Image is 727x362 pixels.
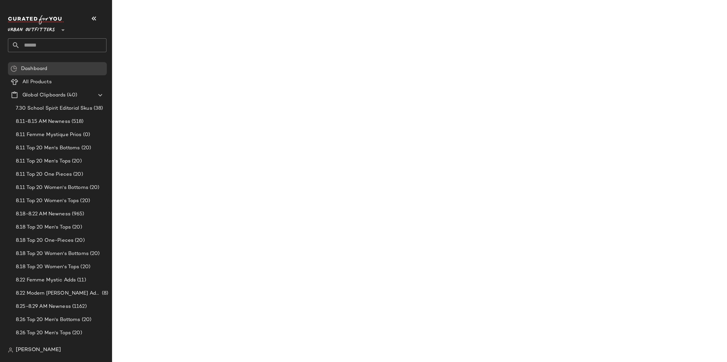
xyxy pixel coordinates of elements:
span: (20) [72,343,83,350]
span: Urban Outfitters [8,22,55,34]
span: 8.25-8.29 AM Newness [16,303,71,310]
span: Global Clipboards [22,91,66,99]
span: 8.11 Top 20 Women's Tops [16,197,79,205]
span: [PERSON_NAME] [16,346,61,354]
span: 8.11 Top 20 Men's Tops [16,158,71,165]
span: All Products [22,78,52,86]
span: (965) [71,210,84,218]
span: (20) [80,144,91,152]
span: (20) [79,197,90,205]
span: (20) [71,329,82,337]
img: cfy_white_logo.C9jOOHJF.svg [8,15,64,24]
span: (20) [79,263,90,271]
span: 8.11-8.15 AM Newness [16,118,70,126]
span: 8.26 Top 20 Men's Tops [16,329,71,337]
span: 8.18 Top 20 Women's Bottoms [16,250,89,258]
span: 8.11 Top 20 Women's Bottoms [16,184,88,192]
span: (1162) [71,303,87,310]
span: 8.22 Modern [PERSON_NAME] Adds [16,290,101,297]
span: 8.11 Top 20 Men's Bottoms [16,144,80,152]
span: (8) [101,290,108,297]
span: 8.18 Top 20 Men's Tops [16,224,71,231]
span: 8.18-8.22 AM Newness [16,210,71,218]
span: 7.30 School Spirit Editorial Skus [16,105,92,112]
span: Dashboard [21,65,47,73]
span: (20) [74,237,85,244]
span: 8.26 Top 20 One Pieces [16,343,72,350]
img: svg%3e [8,347,13,353]
span: (11) [76,276,86,284]
span: 8.11 Top 20 One Pieces [16,171,72,178]
span: (20) [88,184,100,192]
span: (38) [92,105,103,112]
span: (518) [70,118,84,126]
span: (20) [72,171,83,178]
span: (20) [89,250,100,258]
span: 8.18 Top 20 Women's Tops [16,263,79,271]
span: 8.22 Femme Mystic Adds [16,276,76,284]
span: (20) [80,316,92,324]
span: (20) [71,224,82,231]
span: (0) [82,131,90,139]
img: svg%3e [11,65,17,72]
span: (40) [66,91,77,99]
span: 8.18 Top 20 One-Pieces [16,237,74,244]
span: 8.26 Top 20 Men's Bottoms [16,316,80,324]
span: 8.11 Femme Mystique Prios [16,131,82,139]
span: (20) [71,158,82,165]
